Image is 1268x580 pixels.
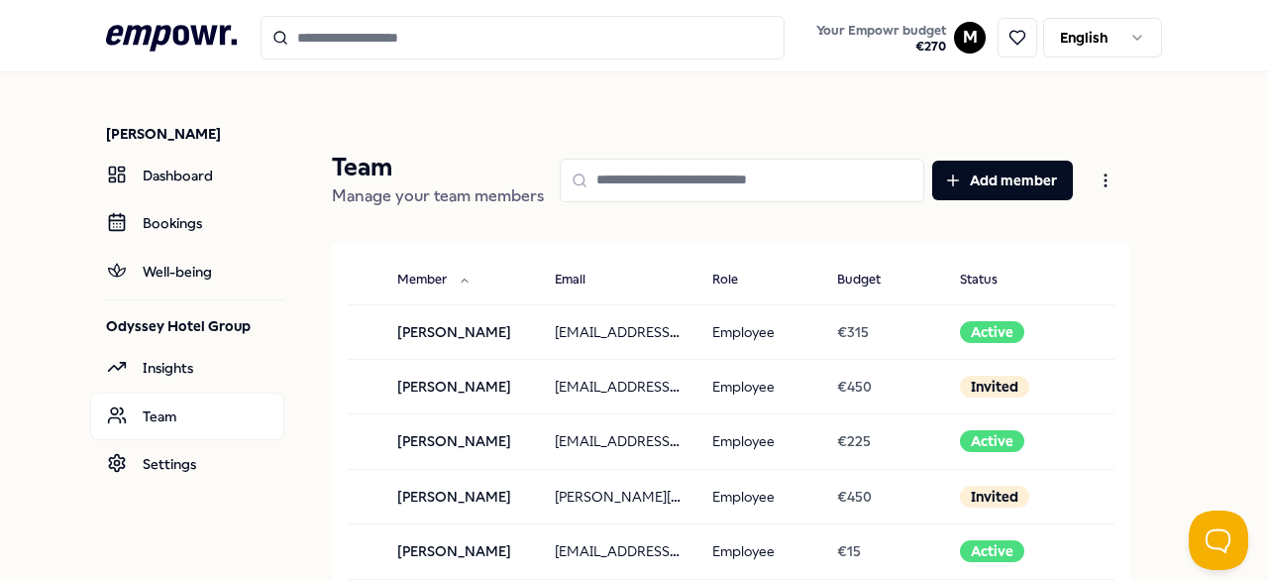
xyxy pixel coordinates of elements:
a: Team [90,393,284,440]
a: Insights [90,344,284,392]
td: [EMAIL_ADDRESS][DOMAIN_NAME] [539,304,696,359]
td: [PERSON_NAME] [381,304,539,359]
td: [PERSON_NAME] [381,359,539,413]
span: Manage your team members [332,186,544,205]
iframe: Help Scout Beacon - Open [1189,511,1248,570]
button: Budget [821,261,920,300]
td: [EMAIL_ADDRESS][DOMAIN_NAME] [539,524,696,579]
td: [PERSON_NAME][EMAIL_ADDRESS][PERSON_NAME][DOMAIN_NAME] [539,469,696,523]
button: M [954,22,986,54]
a: Dashboard [90,152,284,199]
td: Employee [696,469,821,523]
span: € 15 [837,543,861,559]
td: Employee [696,304,821,359]
a: Well-being [90,248,284,295]
p: Odyssey Hotel Group [106,316,284,336]
div: Active [960,540,1024,562]
a: Bookings [90,199,284,247]
button: Email [539,261,625,300]
td: [PERSON_NAME] [381,524,539,579]
td: [EMAIL_ADDRESS][DOMAIN_NAME] [539,359,696,413]
td: [PERSON_NAME] [381,469,539,523]
button: Status [944,261,1037,300]
span: € 315 [837,324,869,340]
input: Search for products, categories or subcategories [261,16,786,59]
button: Role [696,261,778,300]
a: Settings [90,440,284,488]
span: € 225 [837,433,871,449]
td: [PERSON_NAME] [381,414,539,469]
span: € 450 [837,379,872,395]
button: Open menu [1081,161,1130,200]
a: Your Empowr budget€270 [808,17,954,58]
td: [EMAIL_ADDRESS][DOMAIN_NAME] [539,414,696,469]
button: Your Empowr budget€270 [812,19,950,58]
td: Employee [696,414,821,469]
span: Your Empowr budget [816,23,946,39]
p: Team [332,152,544,183]
button: Member [381,261,486,300]
div: Invited [960,376,1029,398]
div: Active [960,430,1024,452]
div: Active [960,321,1024,343]
p: [PERSON_NAME] [106,124,284,144]
button: Add member [932,161,1073,200]
td: Employee [696,359,821,413]
td: Employee [696,524,821,579]
span: € 270 [816,39,946,55]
